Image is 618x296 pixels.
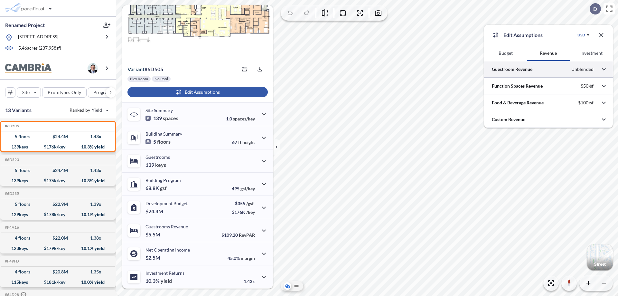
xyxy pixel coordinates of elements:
[145,108,173,113] p: Site Summary
[578,100,594,106] p: $100/sf
[145,201,188,206] p: Development Budget
[232,201,255,206] p: $355
[570,45,613,61] button: Investment
[18,33,58,42] p: [STREET_ADDRESS]
[594,262,606,267] p: Street
[246,209,255,215] span: /key
[160,185,167,191] span: gsf
[145,270,184,276] p: Investment Returns
[145,231,161,238] p: $5.5M
[492,116,525,123] p: Custom Revenue
[145,115,178,121] p: 139
[241,255,255,261] span: margin
[244,279,255,284] p: 1.43x
[587,244,613,270] button: Switcher ImageStreet
[4,124,19,128] h5: Click to copy the code
[593,6,597,12] p: D
[5,22,45,29] p: Renamed Project
[577,33,585,38] div: USD
[155,162,166,168] span: keys
[145,162,166,168] p: 139
[232,139,255,145] p: 67
[127,66,145,72] span: Variant
[88,87,123,98] button: Program
[4,191,19,196] h5: Click to copy the code
[246,201,254,206] span: /gsf
[48,89,81,96] p: Prototypes Only
[4,158,19,162] h5: Click to copy the code
[92,107,102,113] span: Yield
[484,45,527,61] button: Budget
[492,83,543,89] p: Function Spaces Revenue
[18,45,61,52] p: 5.46 acres ( 237,958 sf)
[492,100,544,106] p: Food & Beverage Revenue
[145,138,171,145] p: 5
[22,89,30,96] p: Site
[145,208,164,215] p: $24.4M
[5,63,51,73] img: BrandImage
[232,209,255,215] p: $176K
[88,63,98,73] img: user logo
[130,76,148,81] p: Flex Room
[238,139,241,145] span: ft
[239,232,255,238] span: RevPAR
[587,244,613,270] img: Switcher Image
[4,259,19,263] h5: Click to copy the code
[145,224,188,229] p: Guestrooms Revenue
[242,139,255,145] span: height
[581,83,594,89] p: $50/sf
[232,186,255,191] p: 495
[42,87,87,98] button: Prototypes Only
[226,116,255,121] p: 1.0
[228,255,255,261] p: 45.0%
[64,105,113,115] button: Ranked by Yield
[127,66,163,72] p: # 6d505
[161,278,172,284] span: yield
[93,89,111,96] p: Program
[527,45,570,61] button: Revenue
[154,76,168,81] p: No Pool
[127,87,268,97] button: Edit Assumptions
[145,254,161,261] p: $2.5M
[5,106,32,114] p: 13 Variants
[145,177,181,183] p: Building Program
[221,232,255,238] p: $109.20
[145,131,182,137] p: Building Summary
[145,278,172,284] p: 10.3%
[163,115,178,121] span: spaces
[145,185,167,191] p: 68.8K
[503,31,543,39] p: Edit Assumptions
[284,282,291,290] button: Aerial View
[233,116,255,121] span: spaces/key
[145,154,170,160] p: Guestrooms
[240,186,255,191] span: gsf/key
[145,247,190,253] p: Net Operating Income
[293,282,300,290] button: Site Plan
[157,138,171,145] span: floors
[4,225,19,230] h5: Click to copy the code
[17,87,41,98] button: Site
